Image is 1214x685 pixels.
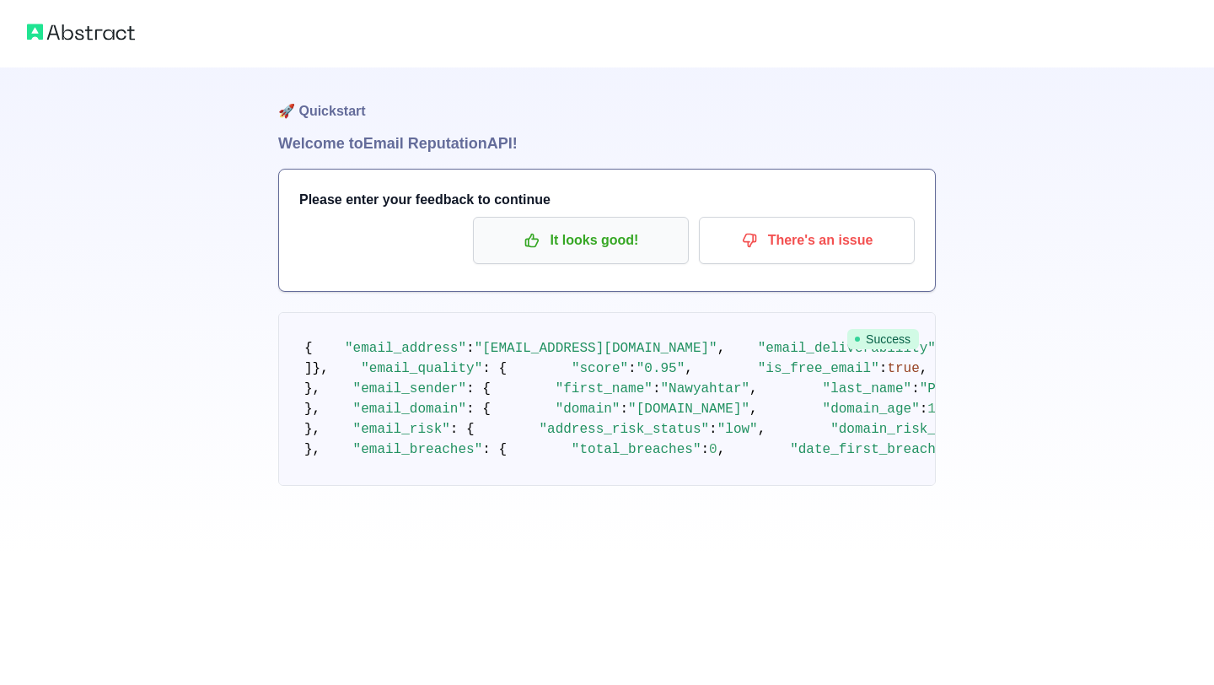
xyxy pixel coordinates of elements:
[685,361,693,376] span: ,
[572,442,701,457] span: "total_breaches"
[699,217,915,264] button: There's an issue
[539,422,709,437] span: "address_risk_status"
[353,422,450,437] span: "email_risk"
[556,402,620,417] span: "domain"
[278,132,936,155] h1: Welcome to Email Reputation API!
[823,381,912,396] span: "last_name"
[486,226,676,255] p: It looks good!
[758,361,879,376] span: "is_free_email"
[712,226,902,255] p: There's an issue
[353,442,483,457] span: "email_breaches"
[466,402,491,417] span: : {
[887,361,919,376] span: true
[345,341,466,356] span: "email_address"
[709,422,717,437] span: :
[466,381,491,396] span: : {
[620,402,628,417] span: :
[911,381,920,396] span: :
[660,381,749,396] span: "Nawyahtar"
[572,361,628,376] span: "score"
[637,361,685,376] span: "0.95"
[920,381,1001,396] span: "Pyaesone"
[717,341,726,356] span: ,
[353,402,466,417] span: "email_domain"
[299,190,915,210] h3: Please enter your feedback to continue
[749,381,758,396] span: ,
[701,442,709,457] span: :
[927,402,968,417] span: 11005
[482,361,507,376] span: : {
[758,422,766,437] span: ,
[709,442,717,457] span: 0
[920,402,928,417] span: :
[556,381,653,396] span: "first_name"
[466,341,475,356] span: :
[278,67,936,132] h1: 🚀 Quickstart
[482,442,507,457] span: : {
[27,20,135,44] img: Abstract logo
[879,361,888,376] span: :
[920,361,928,376] span: ,
[823,402,920,417] span: "domain_age"
[717,442,726,457] span: ,
[749,402,758,417] span: ,
[473,217,689,264] button: It looks good!
[304,341,313,356] span: {
[628,402,749,417] span: "[DOMAIN_NAME]"
[653,381,661,396] span: :
[758,341,936,356] span: "email_deliverability"
[847,329,919,349] span: Success
[830,422,992,437] span: "domain_risk_status"
[628,361,637,376] span: :
[717,422,758,437] span: "low"
[361,361,482,376] span: "email_quality"
[790,442,960,457] span: "date_first_breached"
[450,422,475,437] span: : {
[475,341,717,356] span: "[EMAIL_ADDRESS][DOMAIN_NAME]"
[353,381,466,396] span: "email_sender"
